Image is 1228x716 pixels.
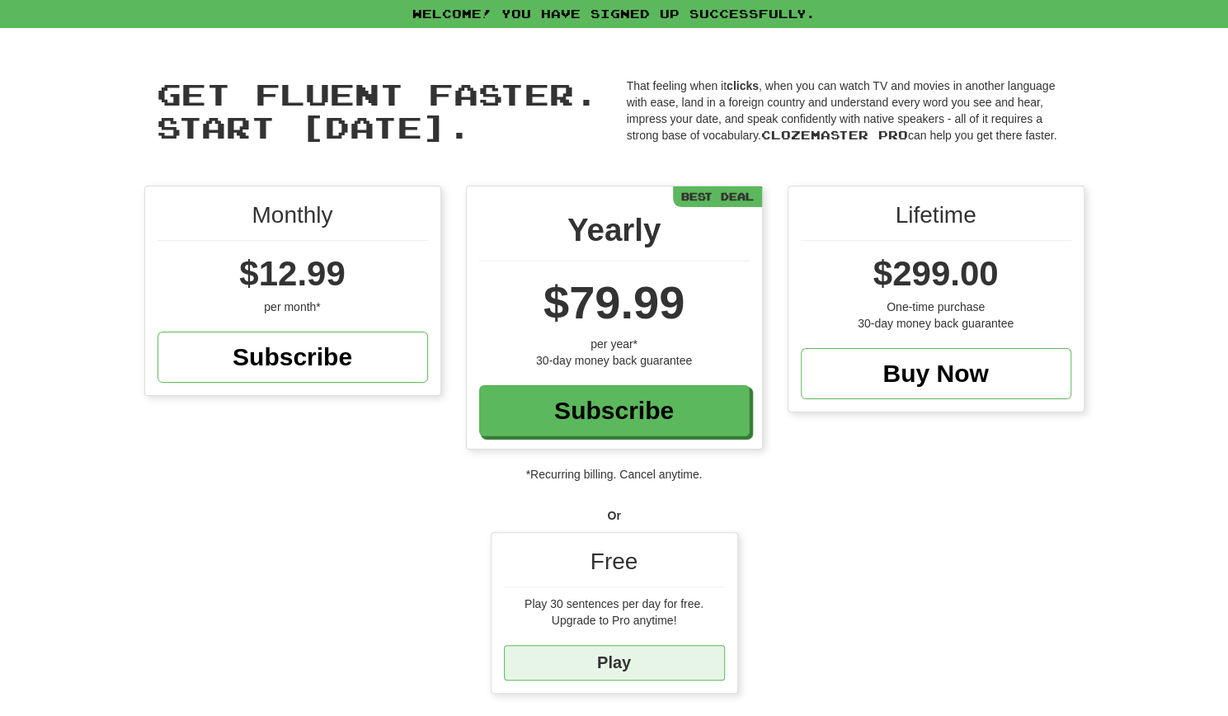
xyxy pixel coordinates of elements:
span: Clozemaster Pro [761,128,908,142]
div: 30-day money back guarantee [801,315,1071,332]
a: Subscribe [158,332,428,383]
div: Play 30 sentences per day for free. [504,596,725,612]
a: Play [504,645,725,681]
div: Free [504,545,725,587]
div: Best Deal [673,186,762,207]
p: That feeling when it , when you can watch TV and movies in another language with ease, land in a ... [627,78,1072,144]
div: Monthly [158,199,428,241]
div: One-time purchase [801,299,1071,315]
strong: clicks [727,79,759,92]
span: $299.00 [873,254,999,293]
strong: Or [607,509,620,522]
span: Get fluent faster. Start [DATE]. [157,76,599,144]
div: per year* [479,336,750,352]
div: Lifetime [801,199,1071,241]
div: per month* [158,299,428,315]
a: Subscribe [479,385,750,436]
a: Buy Now [801,348,1071,399]
span: $79.99 [543,276,685,328]
div: 30-day money back guarantee [479,352,750,369]
div: Upgrade to Pro anytime! [504,612,725,629]
span: $12.99 [239,254,345,293]
div: Yearly [479,207,750,261]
